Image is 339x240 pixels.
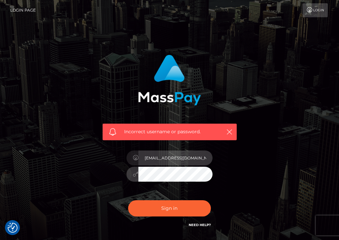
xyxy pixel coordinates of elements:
button: Sign in [128,200,211,216]
button: Consent Preferences [8,223,18,233]
img: Revisit consent button [8,223,18,233]
span: Incorrect username or password. [124,128,218,135]
input: Username... [138,150,213,165]
a: Need Help? [189,223,211,227]
img: MassPay Login [138,55,201,105]
a: Login Page [10,3,36,17]
a: Login [303,3,328,17]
